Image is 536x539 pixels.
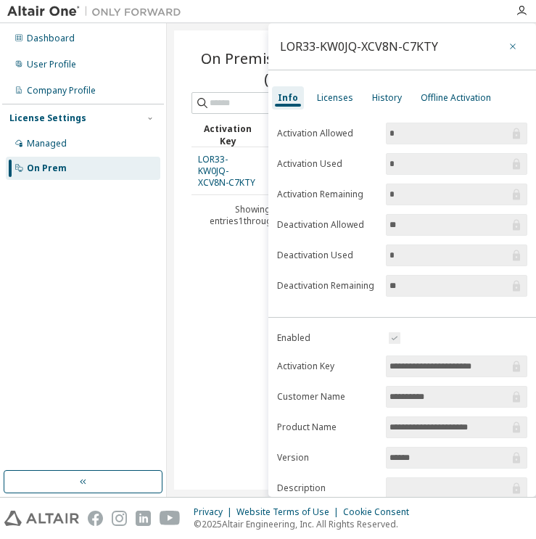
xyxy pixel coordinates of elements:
[27,33,75,44] div: Dashboard
[197,123,258,147] div: Activation Key
[7,4,189,19] img: Altair One
[88,511,103,526] img: facebook.svg
[277,332,377,344] label: Enabled
[160,511,181,526] img: youtube.svg
[372,92,402,104] div: History
[277,128,377,139] label: Activation Allowed
[277,421,377,433] label: Product Name
[194,518,418,530] p: © 2025 Altair Engineering, Inc. All Rights Reserved.
[191,48,353,89] span: On Premise Licenses (1)
[210,203,296,227] span: Showing entries 1 through 1 of 1
[343,506,418,518] div: Cookie Consent
[280,41,438,52] div: LOR33-KW0JQ-XCV8N-C7KTY
[9,112,86,124] div: License Settings
[277,280,377,292] label: Deactivation Remaining
[27,138,67,149] div: Managed
[194,506,236,518] div: Privacy
[27,162,67,174] div: On Prem
[136,511,151,526] img: linkedin.svg
[4,511,79,526] img: altair_logo.svg
[277,361,377,372] label: Activation Key
[277,219,377,231] label: Deactivation Allowed
[112,511,127,526] img: instagram.svg
[277,452,377,464] label: Version
[277,158,377,170] label: Activation Used
[27,85,96,96] div: Company Profile
[317,92,353,104] div: Licenses
[277,250,377,261] label: Deactivation Used
[277,482,377,494] label: Description
[236,506,343,518] div: Website Terms of Use
[277,189,377,200] label: Activation Remaining
[27,59,76,70] div: User Profile
[277,391,377,403] label: Customer Name
[278,92,298,104] div: Info
[198,153,255,189] a: LOR33-KW0JQ-XCV8N-C7KTY
[421,92,491,104] div: Offline Activation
